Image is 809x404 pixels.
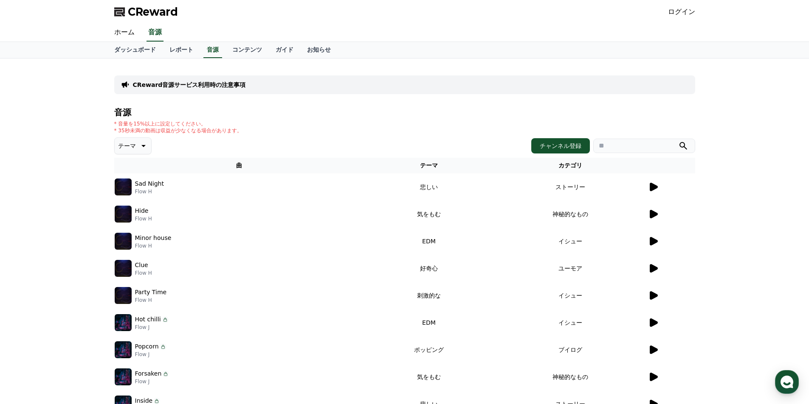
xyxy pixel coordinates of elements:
td: ストーリー [493,173,648,201]
p: Flow J [135,351,166,358]
td: 好奇心 [364,255,493,282]
span: CReward [128,5,178,19]
th: 曲 [114,158,365,173]
td: 刺激的な [364,282,493,309]
p: * 音量を15%以上に設定してください。 [114,120,242,127]
td: ユーモア [493,255,648,282]
td: ブイログ [493,336,648,363]
a: CReward [114,5,178,19]
span: Messages [70,282,96,289]
a: ガイド [269,42,300,58]
a: Messages [56,269,110,290]
p: Sad Night [135,179,164,188]
a: ダッシュボード [107,42,163,58]
a: レポート [163,42,200,58]
td: EDM [364,228,493,255]
img: music [115,314,132,331]
td: イシュー [493,309,648,336]
p: Flow J [135,378,169,385]
img: music [115,233,132,250]
button: テーマ [114,137,152,154]
td: ポッピング [364,336,493,363]
a: Settings [110,269,163,290]
p: Clue [135,261,148,270]
a: ホーム [107,24,141,42]
img: music [115,287,132,304]
button: チャンネル登録 [531,138,590,153]
p: Flow H [135,188,164,195]
td: EDM [364,309,493,336]
img: music [115,178,132,195]
td: 神秘的なもの [493,363,648,390]
td: 悲しい [364,173,493,201]
td: イシュー [493,228,648,255]
img: music [115,260,132,277]
a: ログイン [668,7,695,17]
p: Popcorn [135,342,159,351]
span: Settings [126,281,147,288]
p: Flow H [135,270,152,276]
a: CReward音源サービス利用時の注意事項 [133,81,246,89]
th: カテゴリ [493,158,648,173]
span: Home [22,281,37,288]
p: Flow H [135,242,172,249]
td: 神秘的なもの [493,201,648,228]
p: テーマ [118,140,136,152]
p: * 35秒未満の動画は収益が少なくなる場合があります。 [114,127,242,134]
a: 音源 [203,42,222,58]
a: 音源 [147,24,163,42]
td: イシュー [493,282,648,309]
img: music [115,206,132,223]
p: Minor house [135,234,172,242]
p: Hide [135,206,149,215]
td: 気をもむ [364,201,493,228]
a: コンテンツ [226,42,269,58]
td: 気をもむ [364,363,493,390]
a: お知らせ [300,42,338,58]
h4: 音源 [114,108,695,117]
p: Flow H [135,297,167,304]
p: Forsaken [135,369,162,378]
th: テーマ [364,158,493,173]
img: music [115,368,132,385]
p: Party Time [135,288,167,297]
p: Hot chilli [135,315,161,324]
p: Flow H [135,215,152,222]
a: Home [3,269,56,290]
p: Flow J [135,324,169,331]
img: music [115,341,132,358]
